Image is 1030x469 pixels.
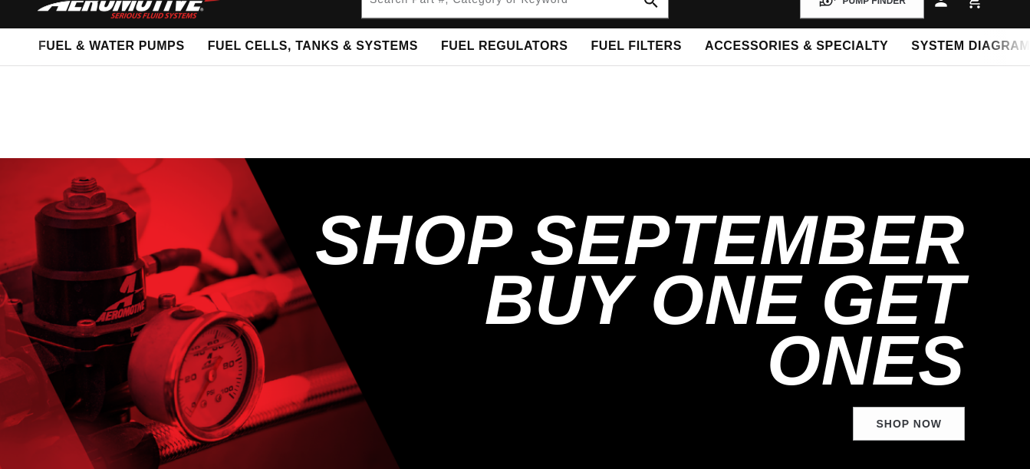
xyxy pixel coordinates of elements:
[591,38,682,54] span: Fuel Filters
[693,28,900,64] summary: Accessories & Specialty
[309,210,965,391] h2: SHOP SEPTEMBER BUY ONE GET ONES
[208,38,418,54] span: Fuel Cells, Tanks & Systems
[579,28,693,64] summary: Fuel Filters
[27,28,196,64] summary: Fuel & Water Pumps
[38,38,185,54] span: Fuel & Water Pumps
[441,38,568,54] span: Fuel Regulators
[429,28,579,64] summary: Fuel Regulators
[705,38,888,54] span: Accessories & Specialty
[196,28,429,64] summary: Fuel Cells, Tanks & Systems
[853,407,965,441] a: Shop Now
